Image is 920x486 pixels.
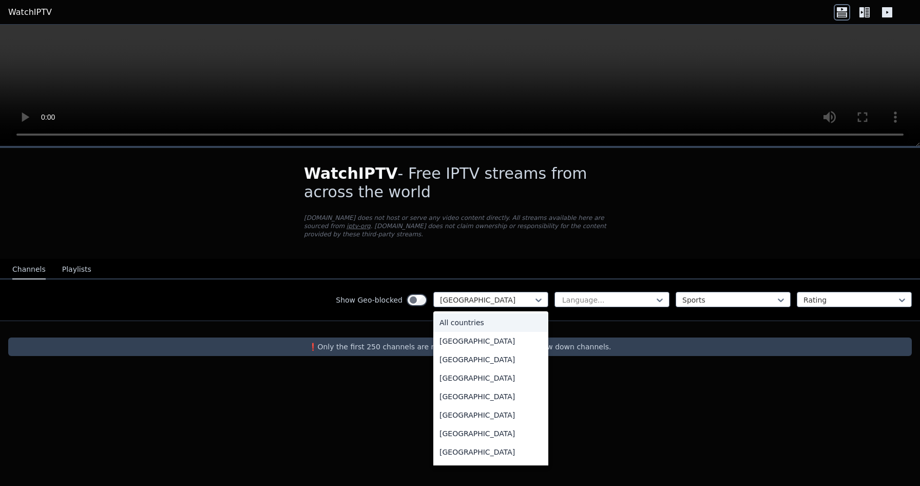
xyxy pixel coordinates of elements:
a: iptv-org [347,222,371,230]
div: [GEOGRAPHIC_DATA] [433,443,548,461]
div: [GEOGRAPHIC_DATA] [433,424,548,443]
a: WatchIPTV [8,6,52,18]
div: [GEOGRAPHIC_DATA] [433,406,548,424]
button: Playlists [62,260,91,279]
div: All countries [433,313,548,332]
div: [GEOGRAPHIC_DATA] [433,332,548,350]
div: [GEOGRAPHIC_DATA] [433,350,548,369]
span: WatchIPTV [304,164,398,182]
p: ❗️Only the first 250 channels are returned, use the filters to narrow down channels. [12,342,908,352]
label: Show Geo-blocked [336,295,402,305]
div: Aruba [433,461,548,480]
button: Channels [12,260,46,279]
div: [GEOGRAPHIC_DATA] [433,369,548,387]
div: [GEOGRAPHIC_DATA] [433,387,548,406]
h1: - Free IPTV streams from across the world [304,164,616,201]
p: [DOMAIN_NAME] does not host or serve any video content directly. All streams available here are s... [304,214,616,238]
